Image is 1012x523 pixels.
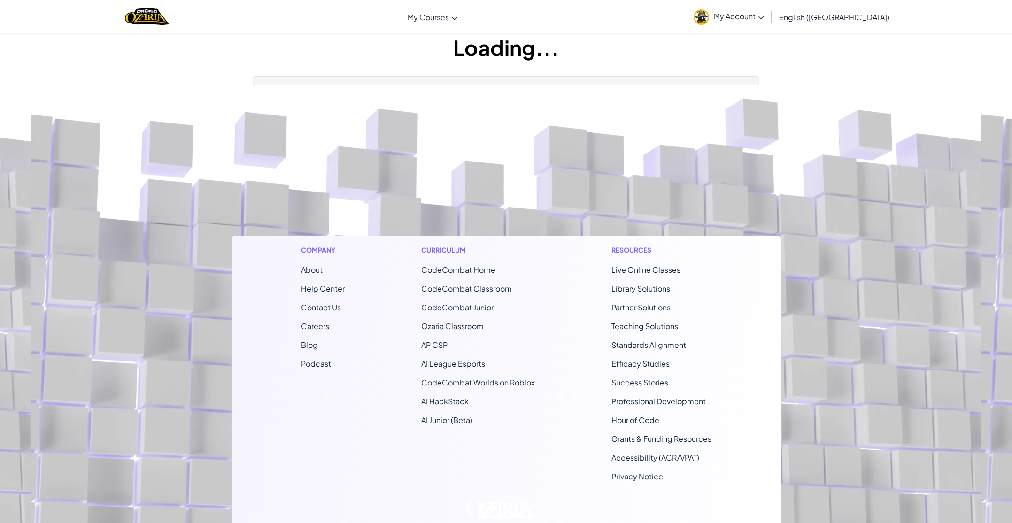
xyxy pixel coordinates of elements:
img: avatar [694,9,709,25]
a: My Courses [403,4,462,30]
a: Podcast [301,359,331,369]
span: CodeCombat Home [421,265,495,275]
span: English ([GEOGRAPHIC_DATA]) [779,12,889,22]
a: Help Center [301,284,345,293]
a: Accessibility (ACR/VPAT) [611,453,699,462]
a: English ([GEOGRAPHIC_DATA]) [774,4,894,30]
a: CodeCombat Junior [421,302,494,312]
a: Live Online Classes [611,265,680,275]
a: Ozaria by CodeCombat logo [125,7,169,26]
a: AI League Esports [421,359,485,369]
a: Library Solutions [611,284,670,293]
a: CodeCombat Worlds on Roblox [421,377,535,387]
a: AP CSP [421,340,448,350]
span: My Courses [408,12,449,22]
a: Standards Alignment [611,340,686,350]
a: Privacy Notice [611,471,663,481]
img: Home [125,7,169,26]
a: Success Stories [611,377,668,387]
a: About [301,265,323,275]
h1: Resources [611,245,711,255]
span: Contact Us [301,302,341,312]
a: Blog [301,340,318,350]
a: My Account [689,2,769,31]
a: Partner Solutions [611,302,671,312]
h1: Company [301,245,345,255]
a: CodeCombat Classroom [421,284,512,293]
h1: Curriculum [421,245,535,255]
a: Professional Development [611,396,706,406]
span: My Account [714,11,764,21]
a: AI HackStack [421,396,469,406]
a: AI Junior (Beta) [421,415,472,425]
a: Teaching Solutions [611,321,678,331]
a: Careers [301,321,329,331]
img: Ozaria logo [466,499,537,518]
a: Ozaria Classroom [421,321,484,331]
a: Hour of Code [611,415,659,425]
a: Grants & Funding Resources [611,434,711,444]
a: Efficacy Studies [611,359,670,369]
